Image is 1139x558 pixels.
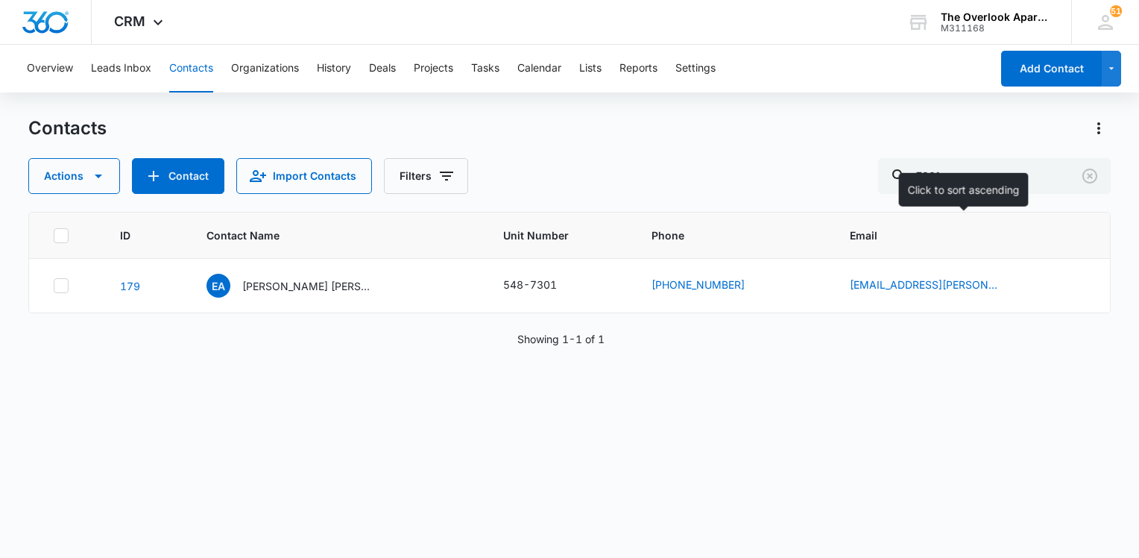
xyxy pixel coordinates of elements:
button: Actions [1087,116,1111,140]
button: Calendar [517,45,561,93]
button: Organizations [231,45,299,93]
a: [PHONE_NUMBER] [651,277,745,292]
button: Reports [619,45,657,93]
input: Search Contacts [878,158,1111,194]
div: Unit Number - 548-7301 - Select to Edit Field [503,277,584,295]
button: History [317,45,351,93]
button: Tasks [471,45,499,93]
button: Deals [369,45,396,93]
span: 51 [1110,5,1122,17]
span: Phone [651,228,792,243]
div: Click to sort ascending [899,173,1029,207]
button: Contacts [169,45,213,93]
p: Showing 1-1 of 1 [517,331,605,347]
div: 548-7301 [503,277,557,292]
div: Phone - (623) 308-1043 - Select to Edit Field [651,277,772,295]
a: Navigate to contact details page for Edward Andrew Cruz & Amy Cruz [120,280,140,292]
span: Unit Number [503,228,616,243]
button: Add Contact [1001,51,1102,87]
span: ID [120,228,149,243]
button: Clear [1078,164,1102,188]
span: CRM [114,13,145,29]
button: Lists [579,45,602,93]
button: Projects [414,45,453,93]
div: account name [941,11,1050,23]
button: Overview [27,45,73,93]
p: [PERSON_NAME] [PERSON_NAME] & [PERSON_NAME] [242,278,376,294]
button: Add Contact [132,158,224,194]
button: Filters [384,158,468,194]
div: Contact Name - Edward Andrew Cruz & Amy Cruz - Select to Edit Field [206,274,403,298]
button: Leads Inbox [91,45,151,93]
div: account id [941,23,1050,34]
span: Email [850,228,1064,243]
div: notifications count [1110,5,1122,17]
span: Contact Name [206,228,446,243]
div: Email - cruzfam.edward@gmail.com - Select to Edit Field [850,277,1026,295]
button: Actions [28,158,120,194]
a: [EMAIL_ADDRESS][PERSON_NAME][DOMAIN_NAME] [850,277,999,292]
h1: Contacts [28,117,107,139]
button: Import Contacts [236,158,372,194]
span: EA [206,274,230,298]
button: Settings [675,45,716,93]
